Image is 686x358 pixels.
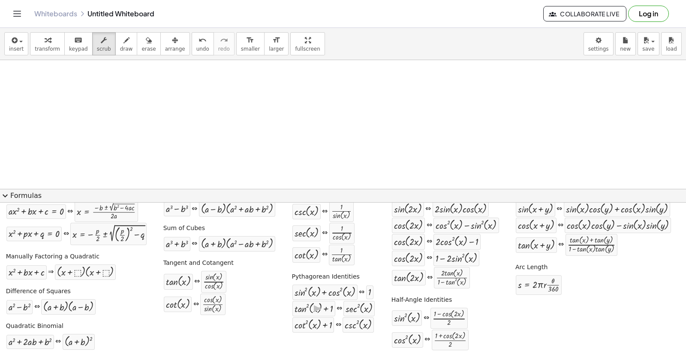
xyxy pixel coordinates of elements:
div: ⇔ [359,288,364,297]
div: ⇒ [48,267,54,277]
span: smaller [241,46,260,52]
button: settings [584,32,614,55]
button: format_sizelarger [264,32,289,55]
span: draw [120,46,133,52]
div: ⇔ [67,207,73,217]
div: ⇔ [424,313,429,323]
button: fullscreen [290,32,325,55]
button: format_sizesmaller [236,32,265,55]
label: Pythagorean Identities [292,273,360,281]
span: erase [141,46,156,52]
div: ⇔ [192,239,197,249]
label: Arc Length [515,263,548,272]
div: ⇔ [427,237,432,247]
div: ⇔ [322,207,328,217]
i: redo [220,35,228,46]
span: keypad [69,46,88,52]
span: save [642,46,654,52]
button: transform [30,32,65,55]
button: draw [115,32,138,55]
div: ⇔ [424,335,430,345]
span: transform [35,46,60,52]
label: Tangent and Cotangent [163,259,234,267]
div: ⇔ [55,337,61,347]
span: larger [269,46,284,52]
i: keyboard [74,35,82,46]
div: ⇔ [34,302,40,312]
button: scrub [92,32,116,55]
label: Half-Angle Identities [391,296,452,304]
i: undo [199,35,207,46]
button: Toggle navigation [10,7,24,21]
button: arrange [160,32,190,55]
span: redo [218,46,230,52]
span: settings [588,46,609,52]
i: format_size [272,35,280,46]
div: ⇔ [336,320,341,330]
div: ⇔ [194,277,200,287]
label: Difference of Squares [6,287,71,296]
button: new [615,32,636,55]
span: insert [9,46,24,52]
span: undo [196,46,209,52]
div: ⇔ [557,204,562,214]
span: load [666,46,677,52]
div: ⇔ [337,304,342,314]
div: ⇔ [425,204,431,214]
div: ⇔ [558,240,564,250]
span: fullscreen [295,46,320,52]
div: ⇔ [427,221,432,231]
button: undoundo [192,32,214,55]
div: ⇔ [427,253,432,263]
label: Manually Factoring a Quadratic [6,252,99,261]
div: ⇔ [322,250,328,260]
a: Whiteboards [34,9,77,18]
i: format_size [246,35,254,46]
span: scrub [97,46,111,52]
div: ⇔ [193,300,199,309]
div: ⇔ [192,204,197,214]
label: Sum of Cubes [163,224,205,233]
button: erase [137,32,160,55]
button: insert [4,32,28,55]
div: ⇔ [322,228,328,238]
div: ⇔ [63,229,69,239]
span: arrange [165,46,185,52]
button: Collaborate Live [543,6,626,21]
div: ⇔ [558,221,563,231]
button: load [661,32,682,55]
div: ⇔ [427,273,433,283]
button: keyboardkeypad [64,32,93,55]
label: Quadratic Binomial [6,322,63,331]
button: save [638,32,659,55]
button: Log in [628,6,669,22]
span: Collaborate Live [551,10,619,18]
span: new [620,46,631,52]
button: redoredo [214,32,235,55]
